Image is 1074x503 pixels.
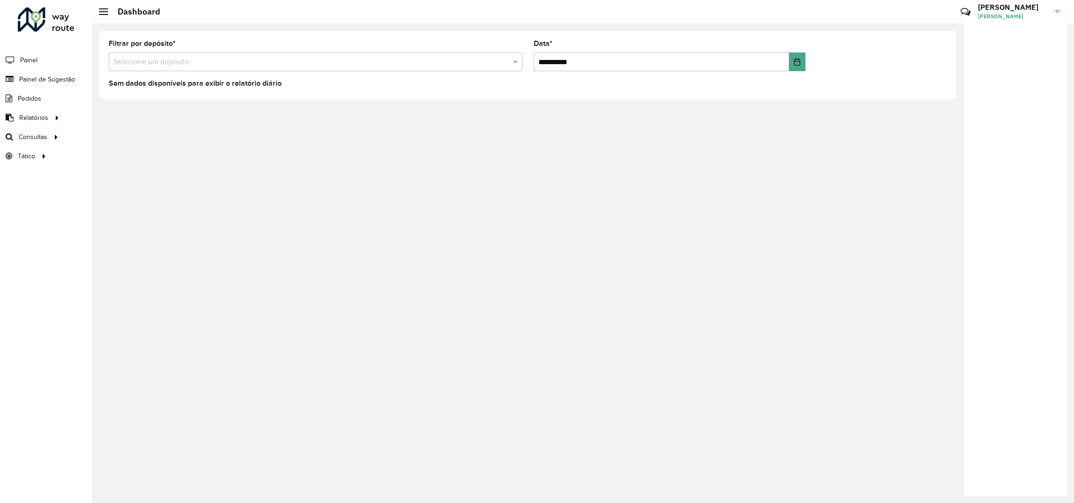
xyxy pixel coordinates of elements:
[109,38,176,49] label: Filtrar por depósito
[978,3,1048,12] h3: [PERSON_NAME]
[955,2,976,22] a: Contato Rápido
[20,55,37,65] span: Painel
[789,52,805,71] button: Choose Date
[19,113,48,123] span: Relatórios
[18,94,41,104] span: Pedidos
[534,38,552,49] label: Data
[109,78,282,89] label: Sem dados disponíveis para exibir o relatório diário
[19,74,75,84] span: Painel de Sugestão
[108,7,160,17] h2: Dashboard
[18,151,35,161] span: Tático
[978,12,1048,21] span: [PERSON_NAME]
[19,132,47,142] span: Consultas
